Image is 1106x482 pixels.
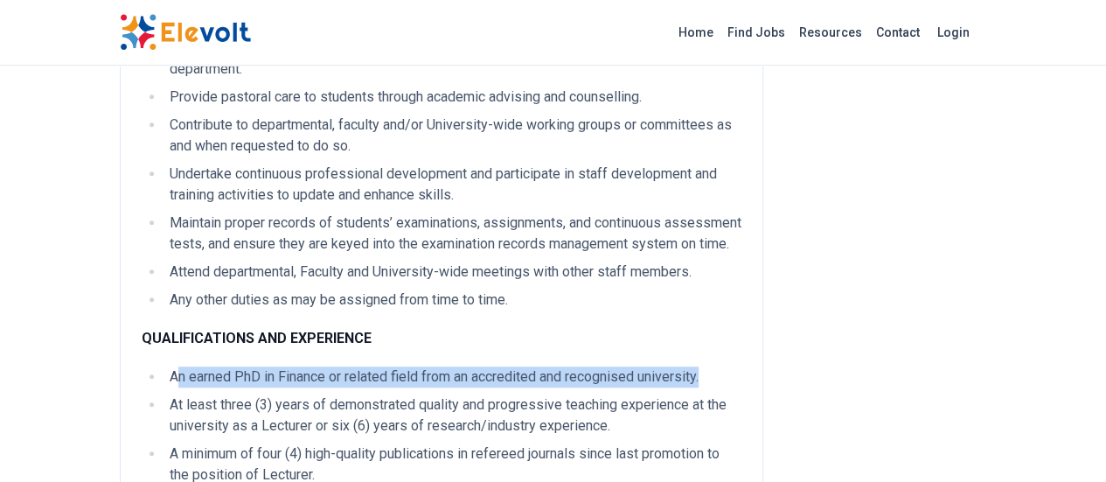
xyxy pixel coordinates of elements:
[869,18,927,46] a: Contact
[1019,398,1106,482] iframe: Chat Widget
[792,18,869,46] a: Resources
[120,14,251,51] img: Elevolt
[164,115,741,157] li: Contribute to departmental, faculty and/or University-wide working groups or committees as and wh...
[164,87,741,108] li: Provide pastoral care to students through academic advising and counselling.
[164,164,741,206] li: Undertake continuous professional development and participate in staff development and training a...
[164,262,741,283] li: Attend departmental, Faculty and University-wide meetings with other staff members.
[164,395,741,437] li: At least three (3) years of demonstrated quality and progressive teaching experience at the unive...
[720,18,792,46] a: Find Jobs
[164,290,741,311] li: Any other duties as may be assigned from time to time.
[927,15,980,50] a: Login
[164,213,741,255] li: Maintain proper records of students’ examinations, assignments, and continuous assessment tests, ...
[671,18,720,46] a: Home
[142,330,372,346] strong: QUALIFICATIONS AND EXPERIENCE
[164,367,741,388] li: An earned PhD in Finance or related field from an accredited and recognised university.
